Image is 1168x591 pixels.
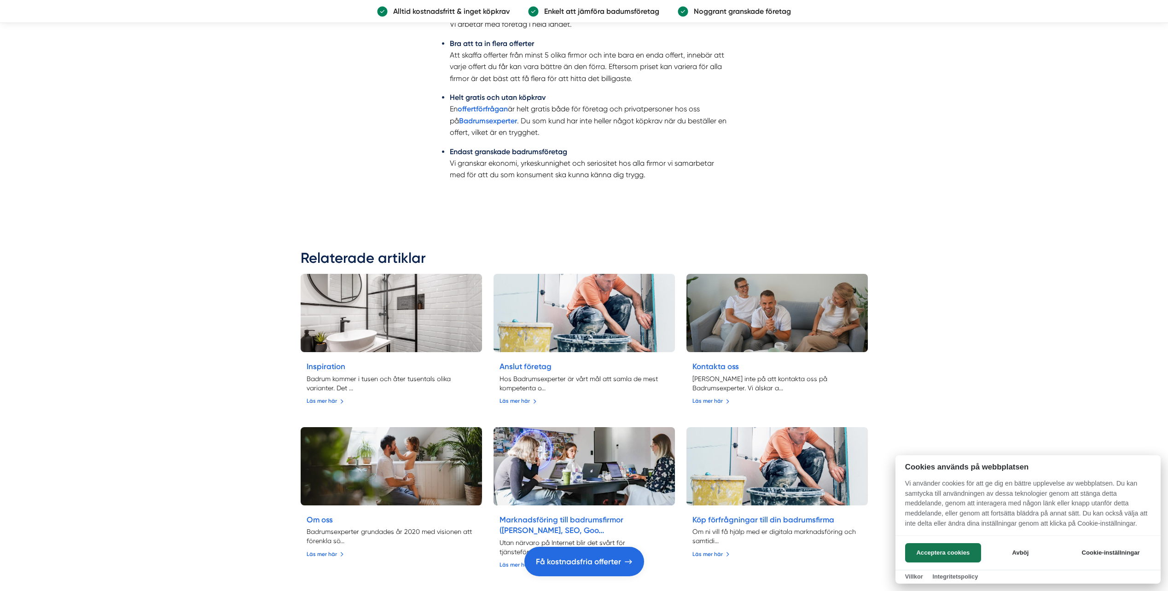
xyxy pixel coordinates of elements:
button: Avböj [984,543,1057,562]
p: Vi använder cookies för att ge dig en bättre upplevelse av webbplatsen. Du kan samtycka till anvä... [895,479,1161,535]
h2: Cookies används på webbplatsen [895,463,1161,471]
a: Villkor [905,573,923,580]
a: Integritetspolicy [932,573,978,580]
button: Cookie-inställningar [1070,543,1151,562]
button: Acceptera cookies [905,543,981,562]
